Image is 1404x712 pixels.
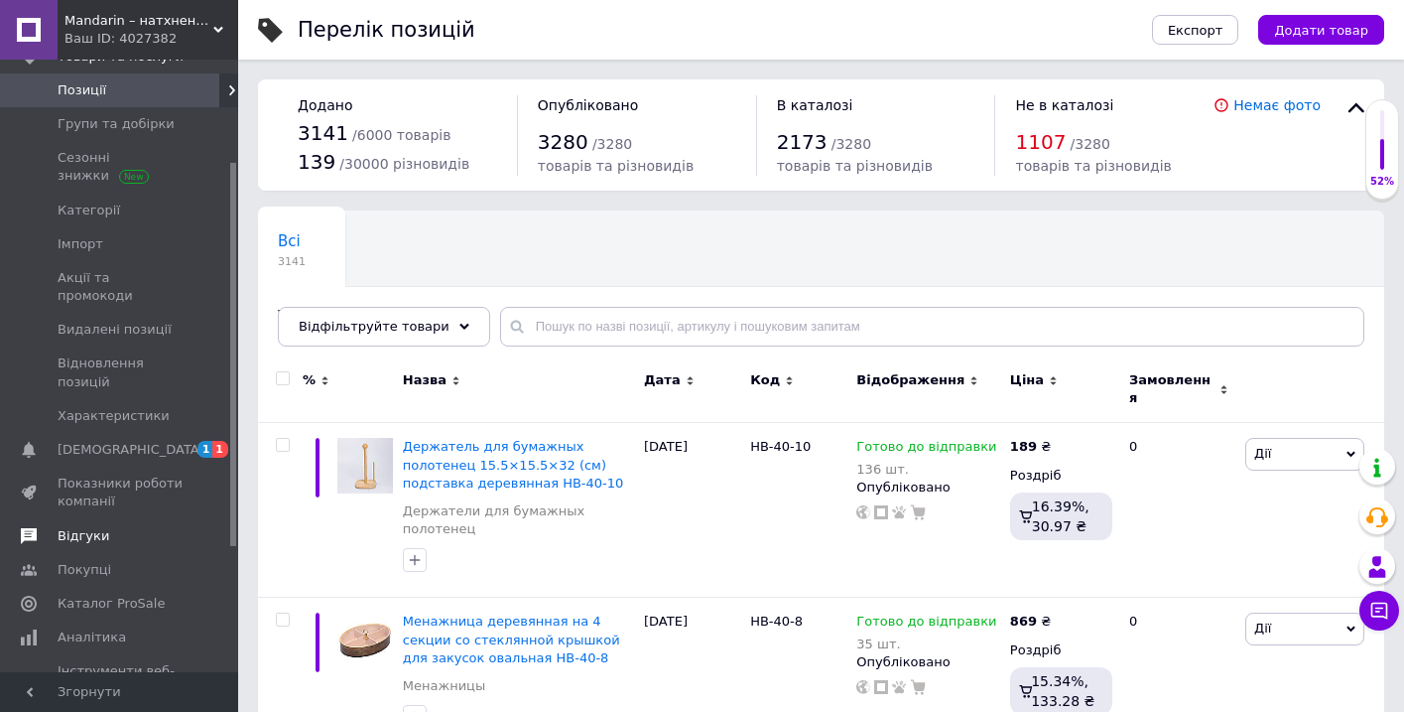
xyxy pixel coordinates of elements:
div: ₴ [1010,438,1051,456]
span: 16.39%, 30.97 ₴ [1032,498,1089,534]
button: Експорт [1152,15,1239,45]
div: Роздріб [1010,467,1112,485]
span: Замовлення [1129,371,1214,407]
span: 3141 [298,121,348,145]
b: 869 [1010,614,1037,629]
div: ₴ [1010,613,1051,631]
span: В каталозі [777,97,853,113]
span: Дії [1254,446,1271,461]
span: Сезонні знижки [58,149,184,185]
span: 1 [197,441,213,458]
span: товарів та різновидів [777,158,933,174]
div: 136 шт. [856,462,996,477]
span: 15.34%, 133.28 ₴ [1031,673,1094,709]
b: 189 [1010,439,1037,454]
div: 52% [1366,175,1398,189]
span: [DEMOGRAPHIC_DATA] [58,441,204,459]
img: Менажница деревянная на 4 секции со стеклянной крышкой для закусок овальная HB-40-8 [337,613,393,668]
span: Відображення [856,371,964,389]
button: Додати товар [1258,15,1384,45]
div: Роздріб [1010,641,1112,659]
span: Mandarin – натхнення для життя, затишок для дому, турбота про вас! [64,12,213,30]
span: товарів та різновидів [1015,158,1171,174]
span: Код [750,371,780,389]
span: Назва [403,371,447,389]
span: 1 [212,441,228,458]
span: Імпорт [58,235,103,253]
div: 0 [1117,423,1240,598]
span: товарів та різновидів [538,158,694,174]
div: Товари з проблемними різновидами [258,287,526,362]
a: Держатели для бумажных полотенец [403,502,634,538]
span: Видалені позиції [58,321,172,339]
span: Не в каталозі [1015,97,1113,113]
span: Відгуки [58,527,109,545]
div: Перелік позицій [298,20,475,41]
span: % [303,371,316,389]
span: Всі [278,232,301,250]
span: Товари з проблемними р... [278,308,486,326]
span: 3141 [278,254,306,269]
span: Готово до відправки [856,439,996,460]
span: Позиції [58,81,106,99]
span: Покупці [58,561,111,579]
span: Додано [298,97,352,113]
div: 35 шт. [856,637,996,651]
span: Опубліковано [538,97,639,113]
span: 139 [298,150,335,174]
input: Пошук по назві позиції, артикулу і пошуковим запитам [500,307,1364,347]
span: Дата [644,371,681,389]
span: Аналітика [58,629,126,646]
div: Ваш ID: 4027382 [64,30,238,48]
div: [DATE] [639,423,745,598]
span: HB-40-8 [750,614,803,629]
a: Менажницы [403,677,485,695]
span: Характеристики [58,407,170,425]
span: / 3280 [592,136,632,152]
span: Відфільтруйте товари [299,319,449,334]
span: Категорії [58,202,120,219]
span: Показники роботи компанії [58,475,184,510]
span: / 30000 різновидів [339,156,469,172]
a: Менажница деревянная на 4 секции со стеклянной крышкой для закусок овальная HB-40-8 [403,614,620,664]
span: Експорт [1168,23,1223,38]
span: Каталог ProSale [58,595,165,613]
div: Опубліковано [856,479,1000,497]
a: Немає фото [1233,97,1321,113]
span: Дії [1254,621,1271,636]
span: 1107 [1015,130,1066,154]
span: / 6000 товарів [352,127,450,143]
span: / 3280 [1071,136,1110,152]
span: / 3280 [831,136,871,152]
span: 3280 [538,130,588,154]
span: HB-40-10 [750,439,811,454]
span: 2173 [777,130,828,154]
span: Акції та промокоди [58,269,184,305]
button: Чат з покупцем [1359,591,1399,631]
span: Інструменти веб-майстра та SEO [58,662,184,698]
span: Групи та добірки [58,115,175,133]
span: Ціна [1010,371,1044,389]
span: Додати товар [1274,23,1368,38]
a: Держатель для бумажных полотенец 15.5×15.5×32 (см) подставка деревянная HB-40-10 [403,439,624,490]
div: Опубліковано [856,653,1000,671]
span: Готово до відправки [856,614,996,635]
img: Держатель для бумажных полотенец 15.5×15.5×32 (см) подставка деревянная HB-40-10 [337,438,393,494]
span: Відновлення позицій [58,355,184,390]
